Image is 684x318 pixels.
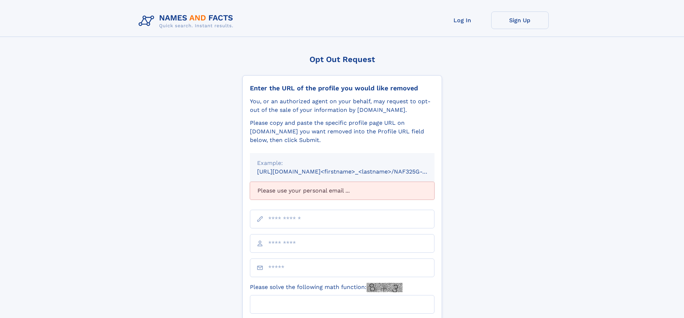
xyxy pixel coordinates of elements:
div: Opt Out Request [242,55,442,64]
a: Log In [434,11,491,29]
label: Please solve the following math function: [250,283,403,292]
div: Enter the URL of the profile you would like removed [250,84,434,92]
div: Please use your personal email ... [250,182,434,200]
a: Sign Up [491,11,549,29]
div: Please copy and paste the specific profile page URL on [DOMAIN_NAME] you want removed into the Pr... [250,119,434,144]
img: Logo Names and Facts [136,11,239,31]
div: Example: [257,159,427,167]
small: [URL][DOMAIN_NAME]<firstname>_<lastname>/NAF325G-xxxxxxxx [257,168,448,175]
div: You, or an authorized agent on your behalf, may request to opt-out of the sale of your informatio... [250,97,434,114]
